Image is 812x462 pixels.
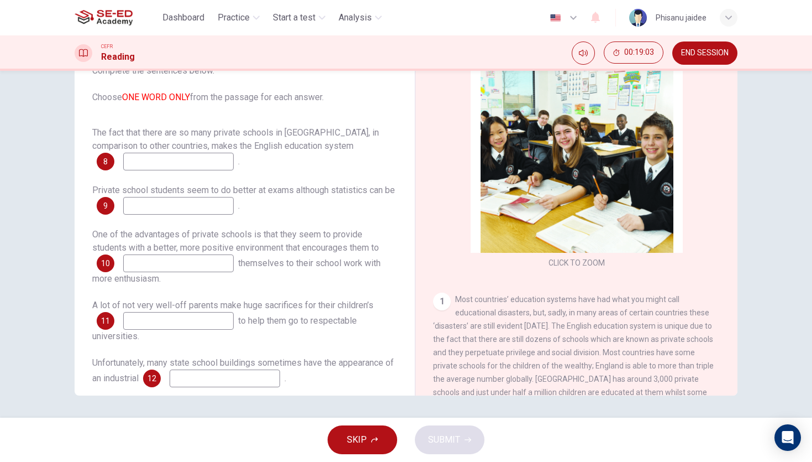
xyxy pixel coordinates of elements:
[101,317,110,325] span: 11
[122,92,190,102] font: ONE WORD ONLY
[549,14,562,22] img: en
[572,41,595,65] div: Mute
[604,41,663,65] div: Hide
[433,293,451,310] div: 1
[339,11,372,24] span: Analysis
[101,43,113,50] span: CEFR
[75,7,158,29] a: SE-ED Academy logo
[624,48,654,57] span: 00:19:03
[604,41,663,64] button: 00:19:03
[103,158,108,165] span: 8
[433,295,715,423] span: Most countries’ education systems have had what you might call educational disasters, but, sadly,...
[92,229,379,253] span: One of the advantages of private schools is that they seem to provide students with a better, mor...
[328,425,397,454] button: SKIP
[347,432,367,448] span: SKIP
[273,11,315,24] span: Start a test
[92,64,397,104] span: Complete the sentences below. Choose from the passage for each answer.
[774,424,801,451] div: Open Intercom Messenger
[213,8,264,28] button: Practice
[158,8,209,28] button: Dashboard
[284,373,286,383] span: .
[672,41,737,65] button: END SESSION
[656,11,706,24] div: Phisanu jaidee
[681,49,729,58] span: END SESSION
[92,357,394,383] span: Unfortunately, many state school buildings sometimes have the appearance of an industrial
[103,202,108,210] span: 9
[92,300,373,310] span: A lot of not very well-off parents make huge sacrifices for their children’s
[162,11,204,24] span: Dashboard
[218,11,250,24] span: Practice
[334,8,386,28] button: Analysis
[101,259,110,267] span: 10
[92,185,395,195] span: Private school students seem to do better at exams although statistics can be
[238,156,240,167] span: .
[629,9,647,27] img: Profile picture
[147,375,156,382] span: 12
[92,127,379,151] span: The fact that there are so many private schools in [GEOGRAPHIC_DATA], in comparison to other coun...
[268,8,330,28] button: Start a test
[101,50,135,64] h1: Reading
[238,200,240,211] span: .
[75,7,133,29] img: SE-ED Academy logo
